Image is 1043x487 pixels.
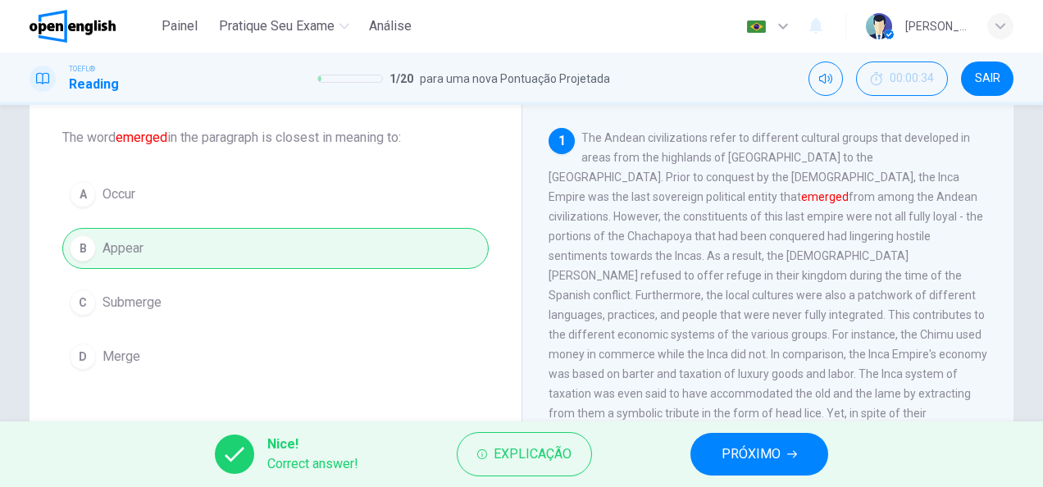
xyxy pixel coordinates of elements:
[62,128,489,148] span: The word in the paragraph is closest in meaning to:
[457,432,592,476] button: Explicação
[362,11,418,41] button: Análise
[267,454,358,474] span: Correct answer!
[905,16,968,36] div: [PERSON_NAME]
[30,10,116,43] img: OpenEnglish logo
[389,69,413,89] span: 1 / 20
[162,16,198,36] span: Painel
[690,433,828,476] button: PRÓXIMO
[369,16,412,36] span: Análise
[975,72,1000,85] span: SAIR
[746,20,767,33] img: pt
[856,61,948,96] div: Esconder
[801,190,849,203] font: emerged
[69,75,119,94] h1: Reading
[219,16,335,36] span: Pratique seu exame
[212,11,356,41] button: Pratique seu exame
[494,443,572,466] span: Explicação
[866,13,892,39] img: Profile picture
[30,10,153,43] a: OpenEnglish logo
[420,69,610,89] span: para uma nova Pontuação Projetada
[116,130,167,145] font: emerged
[890,72,934,85] span: 00:00:34
[549,131,987,459] span: The Andean civilizations refer to different cultural groups that developed in areas from the high...
[69,63,95,75] span: TOEFL®
[856,61,948,96] button: 00:00:34
[722,443,781,466] span: PRÓXIMO
[153,11,206,41] button: Painel
[808,61,843,96] div: Silenciar
[961,61,1013,96] button: SAIR
[267,435,358,454] span: Nice!
[549,128,575,154] div: 1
